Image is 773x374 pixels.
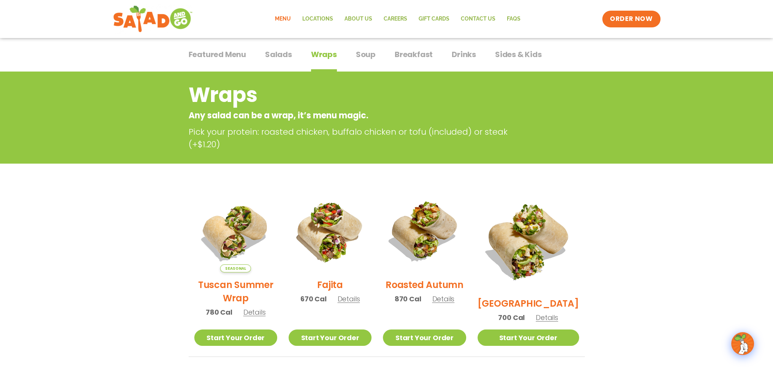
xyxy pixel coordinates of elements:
[452,49,476,60] span: Drinks
[189,126,527,151] p: Pick your protein: roasted chicken, buffalo chicken or tofu (included) or steak (+$1.20)
[194,189,277,272] img: Product photo for Tuscan Summer Wrap
[194,329,277,346] a: Start Your Order
[189,80,524,110] h2: Wraps
[317,278,343,291] h2: Fajita
[378,10,413,28] a: Careers
[610,14,652,24] span: ORDER NOW
[189,49,246,60] span: Featured Menu
[478,329,579,346] a: Start Your Order
[386,278,463,291] h2: Roasted Autumn
[297,10,339,28] a: Locations
[243,307,266,317] span: Details
[732,333,753,354] img: wpChatIcon
[338,294,360,304] span: Details
[383,329,466,346] a: Start Your Order
[194,278,277,305] h2: Tuscan Summer Wrap
[265,49,292,60] span: Salads
[269,10,297,28] a: Menu
[300,294,327,304] span: 670 Cal
[478,189,579,291] img: Product photo for BBQ Ranch Wrap
[455,10,501,28] a: Contact Us
[269,10,526,28] nav: Menu
[495,49,542,60] span: Sides & Kids
[206,307,232,317] span: 780 Cal
[501,10,526,28] a: FAQs
[289,189,371,272] img: Product photo for Fajita Wrap
[413,10,455,28] a: GIFT CARDS
[478,297,579,310] h2: [GEOGRAPHIC_DATA]
[189,109,524,122] p: Any salad can be a wrap, it’s menu magic.
[395,49,433,60] span: Breakfast
[536,313,558,322] span: Details
[113,4,193,34] img: new-SAG-logo-768×292
[383,189,466,272] img: Product photo for Roasted Autumn Wrap
[289,329,371,346] a: Start Your Order
[220,264,251,272] span: Seasonal
[498,312,525,323] span: 700 Cal
[395,294,421,304] span: 870 Cal
[602,11,660,27] a: ORDER NOW
[432,294,454,304] span: Details
[356,49,376,60] span: Soup
[189,46,585,72] div: Tabbed content
[339,10,378,28] a: About Us
[311,49,337,60] span: Wraps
